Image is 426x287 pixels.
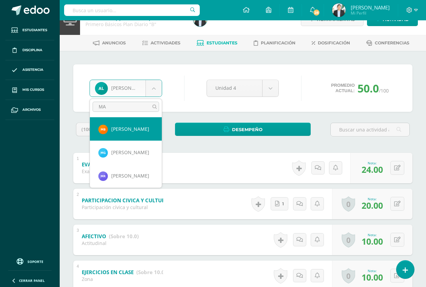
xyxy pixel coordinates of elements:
img: b84d3f92c6fc2a9bd6dbaf8a0969a0de.png [98,125,108,134]
span: [PERSON_NAME] [111,149,149,156]
img: dd644964c79e020bbed3a80e7e070a99.png [98,148,108,158]
span: [PERSON_NAME] [111,172,149,179]
img: cb2b547b75890032e08440fcef8cb31a.png [98,171,108,181]
span: [PERSON_NAME] [111,126,149,132]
